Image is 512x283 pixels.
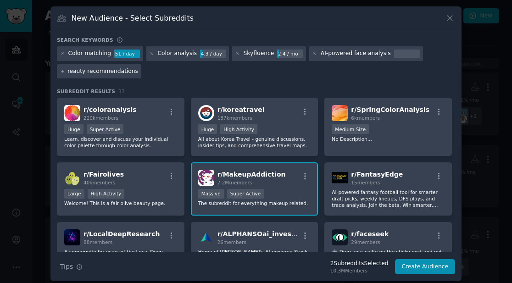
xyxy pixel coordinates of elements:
[351,180,380,185] span: 15 members
[351,239,380,245] span: 29 members
[198,170,214,186] img: MakeupAddiction
[64,229,80,245] img: LocalDeepResearch
[57,88,115,94] span: Subreddit Results
[198,200,311,206] p: The subreddit for everything makeup related.
[198,105,214,121] img: koreatravel
[198,136,311,149] p: All about Korea Travel - genuine discussions, insider tips, and comprehensive travel maps.
[277,50,303,58] div: 2.4 / mo
[330,260,389,268] div: 2 Subreddit s Selected
[227,189,264,199] div: Super Active
[68,67,138,76] input: New Keyword
[83,180,115,185] span: 40k members
[114,50,140,58] div: 51 / day
[351,115,380,121] span: 6k members
[321,50,391,58] div: AI-powered face analysis
[332,105,348,121] img: SpringColorAnalysis
[217,115,252,121] span: 187k members
[64,249,177,268] p: A community for users of the Local Deep Research tool - an AI-powered research assistant that per...
[64,170,80,186] img: Fairolives
[395,259,456,275] button: Create Audience
[60,262,73,272] span: Tips
[332,229,348,245] img: faceseek
[64,124,83,134] div: Huge
[351,171,403,178] span: r/ FantasyEdge
[330,267,389,274] div: 10.3M Members
[64,200,177,206] p: Welcome! This is a fair olive beauty page.
[220,124,257,134] div: High Activity
[217,230,306,238] span: r/ ALPHANSOai_investing
[64,189,84,199] div: Large
[351,230,389,238] span: r/ faceseek
[88,189,125,199] div: High Activity
[72,13,194,23] h3: New Audience - Select Subreddits
[217,239,246,245] span: 26 members
[64,136,177,149] p: Learn, discover and discuss your individual color palette through color analysis.
[57,259,86,275] button: Tips
[200,50,226,58] div: 4.3 / day
[217,106,265,113] span: r/ koreatravel
[351,106,429,113] span: r/ SpringColorAnalysis
[83,171,124,178] span: r/ Fairolives
[64,105,80,121] img: coloranalysis
[198,249,311,268] p: Home of [PERSON_NAME]'s AI-powered Stock Research. Our objective is to provide top stocks picks, ...
[158,50,197,58] div: Color analysis
[198,229,214,245] img: ALPHANSOai_investing
[217,171,286,178] span: r/ MakeupAddiction
[83,239,112,245] span: 88 members
[83,230,160,238] span: r/ LocalDeepResearch
[83,115,118,121] span: 220k members
[118,89,125,94] span: 33
[83,106,137,113] span: r/ coloranalysis
[68,50,111,58] div: Color matching
[244,50,274,58] div: Skyfluence
[87,124,124,134] div: Super Active
[198,189,224,199] div: Massive
[332,249,445,268] p: 🤖 Drop your selfie on the sticky post and get AI-roasted! Our bot creates funny, weird, or cursed...
[332,189,445,208] p: AI-powered fantasy football tool for smarter draft picks, weekly lineups, DFS plays, and trade an...
[332,136,445,142] p: No Description...
[332,170,348,186] img: FantasyEdge
[198,124,217,134] div: Huge
[217,180,252,185] span: 7.2M members
[332,124,369,134] div: Medium Size
[57,37,113,43] h3: Search keywords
